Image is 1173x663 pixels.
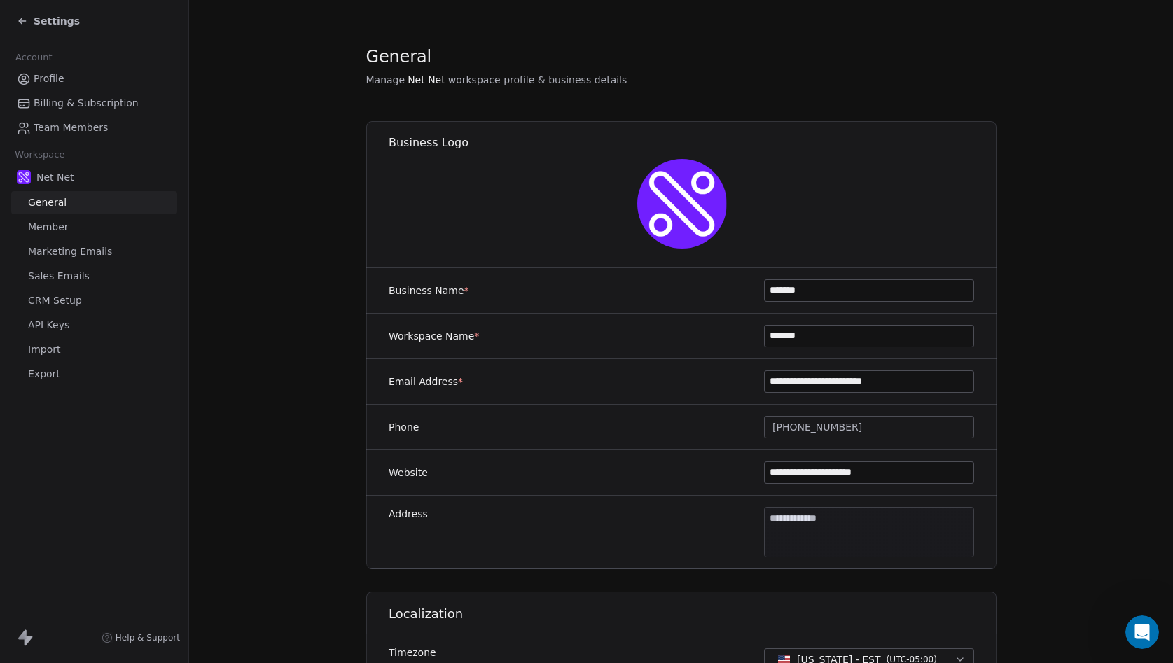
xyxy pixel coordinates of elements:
button: [PHONE_NUMBER] [764,416,974,438]
span: Workspace [9,144,71,165]
label: Website [389,466,428,480]
a: Marketing Emails [11,240,177,263]
label: Address [389,507,428,521]
span: Team Members [34,120,108,135]
iframe: Intercom live chat [1125,615,1159,649]
div: joined the conversation [60,111,239,124]
span: General [366,46,432,67]
div: Harinder says… [11,109,269,141]
span: Net Net [408,73,445,87]
span: Import [28,342,60,357]
a: Billing & Subscription [11,92,177,115]
label: Timezone [389,645,590,659]
h1: Business Logo [389,135,997,151]
a: Import [11,338,177,361]
span: Help & Support [116,632,180,643]
span: Manage [366,73,405,87]
button: Home [219,6,246,32]
a: Team Members [11,116,177,139]
label: Business Name [389,284,469,298]
div: Following up on your question about lifetime deals- We appreciate your interest in Swipe One. How... [22,389,218,458]
span: Member [28,220,69,235]
div: Harinder says… [11,381,269,477]
div: Harinder says… [11,141,269,361]
a: Profile [11,67,177,90]
a: Help & Support [102,632,180,643]
div: For detailed guides, check out our documentation: [22,246,218,273]
a: API Keys [11,314,177,337]
span: Account [9,47,58,68]
span: General [28,195,67,210]
img: NetNet_Logo-300dpi.png [17,170,31,184]
a: Export [11,363,177,386]
a: General [11,191,177,214]
div: Fin says… [11,477,269,577]
b: [PERSON_NAME] [60,113,139,123]
span: API Keys [28,318,69,333]
div: [DATE] [11,90,269,109]
a: [URL][DOMAIN_NAME] [100,260,209,272]
label: Workspace Name [389,329,479,343]
span: workspace profile & business details [448,73,627,87]
h1: Localization [389,606,997,622]
span: Sales Emails [28,269,90,284]
span: Net Net [36,170,74,184]
div: Following up on your question about lifetime deals- We appreciate your interest in Swipe One. How... [11,381,230,466]
span: Profile [34,71,64,86]
img: Profile image for Harinder [42,111,56,125]
div: [DATE] [11,362,269,381]
h1: Fin [68,7,85,18]
a: Member [11,216,177,239]
span: [PHONE_NUMBER] [772,420,862,435]
label: Email Address [389,375,463,389]
a: Sales Emails [11,265,177,288]
img: Profile image for Fin [40,8,62,30]
span: CRM Setup [28,293,82,308]
label: Phone [389,420,419,434]
div: Rate your conversation [26,492,193,509]
div: Close [246,6,271,31]
a: Settings [17,14,80,28]
a: [URL][DOMAIN_NAME] [22,212,176,237]
div: Here is our Custom GPT lin k [22,280,218,307]
img: NetNet_Logo-300dpi.png [637,159,726,249]
span: Marketing Emails [28,244,112,259]
div: Hi [PERSON_NAME], Greetings from Swipe One and thank you for reaching out! [22,149,218,190]
div: Hi [PERSON_NAME], Greetings from Swipe One and thank you for reaching out!You can find video tuto... [11,141,230,350]
span: Billing & Subscription [34,96,139,111]
a: CRM Setup [11,289,177,312]
div: You can find video tutorials on how to configure SwipeOne here: [22,197,218,239]
span: Settings [34,14,80,28]
div: I will get back to you for other questions shortly. [22,314,218,342]
button: go back [9,6,36,32]
p: The team can also help [68,18,174,32]
span: Export [28,367,60,382]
